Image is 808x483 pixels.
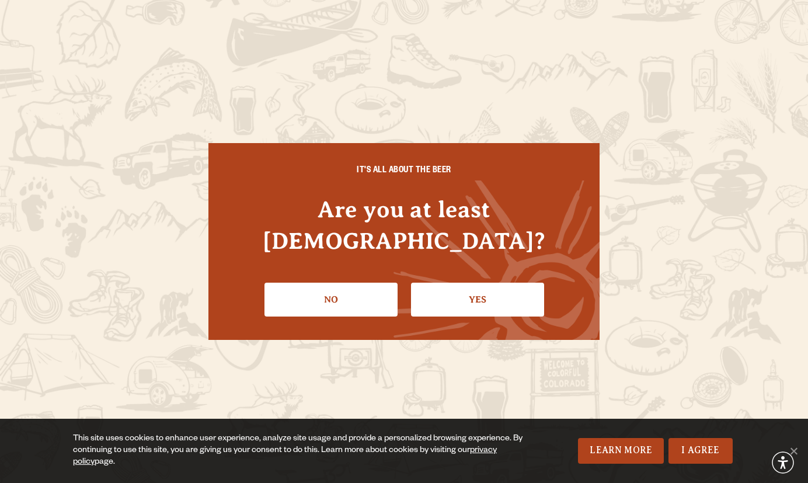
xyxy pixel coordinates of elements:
[232,166,576,177] h6: IT'S ALL ABOUT THE BEER
[668,438,733,464] a: I Agree
[264,283,398,317] a: No
[73,433,523,468] div: This site uses cookies to enhance user experience, analyze site usage and provide a personalized ...
[232,194,576,256] h4: Are you at least [DEMOGRAPHIC_DATA]?
[788,445,799,457] span: No
[578,438,664,464] a: Learn More
[411,283,544,317] a: Confirm I'm 21 or older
